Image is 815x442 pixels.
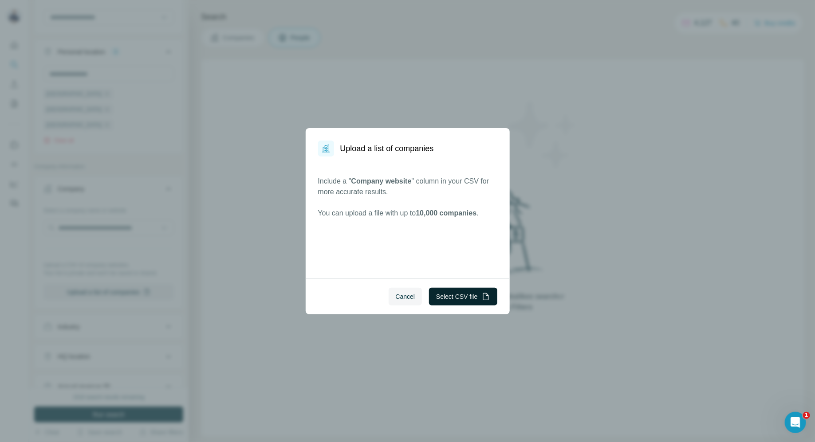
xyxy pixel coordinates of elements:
span: 10,000 companies [416,209,476,217]
span: 1 [803,412,810,419]
span: Company website [351,177,412,185]
p: Include a " " column in your CSV for more accurate results. [318,176,497,197]
h1: Upload a list of companies [340,142,434,155]
iframe: Intercom live chat [785,412,806,433]
button: Cancel [389,288,422,305]
button: Select CSV file [429,288,497,305]
p: You can upload a file with up to . [318,208,497,219]
span: Cancel [396,292,415,301]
